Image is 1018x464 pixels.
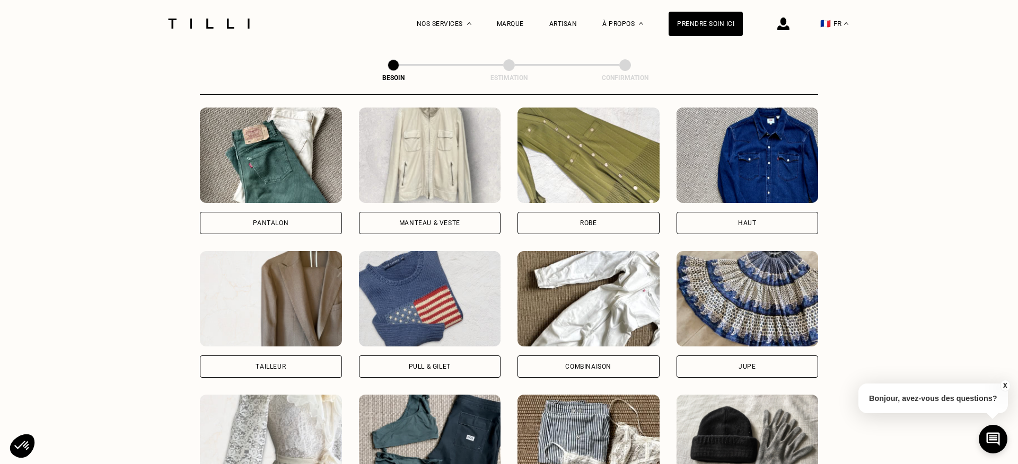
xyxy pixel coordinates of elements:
img: Tilli retouche votre Pantalon [200,108,342,203]
div: Jupe [739,363,756,370]
div: Estimation [456,74,562,82]
div: Robe [580,220,596,226]
div: Besoin [340,74,446,82]
a: Prendre soin ici [669,12,743,36]
img: Logo du service de couturière Tilli [164,19,253,29]
div: Haut [738,220,756,226]
span: 🇫🇷 [820,19,831,29]
a: Marque [497,20,524,28]
img: Tilli retouche votre Pull & gilet [359,251,501,346]
img: Menu déroulant [467,22,471,25]
img: Tilli retouche votre Robe [517,108,660,203]
div: Tailleur [256,363,286,370]
img: Tilli retouche votre Haut [677,108,819,203]
p: Bonjour, avez-vous des questions? [858,383,1008,413]
button: X [999,380,1010,391]
img: Tilli retouche votre Manteau & Veste [359,108,501,203]
img: Menu déroulant à propos [639,22,643,25]
div: Combinaison [565,363,611,370]
div: Pull & gilet [409,363,451,370]
div: Confirmation [572,74,678,82]
div: Pantalon [253,220,288,226]
img: icône connexion [777,17,789,30]
a: Artisan [549,20,577,28]
img: Tilli retouche votre Tailleur [200,251,342,346]
img: menu déroulant [844,22,848,25]
div: Manteau & Veste [399,220,460,226]
img: Tilli retouche votre Jupe [677,251,819,346]
img: Tilli retouche votre Combinaison [517,251,660,346]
